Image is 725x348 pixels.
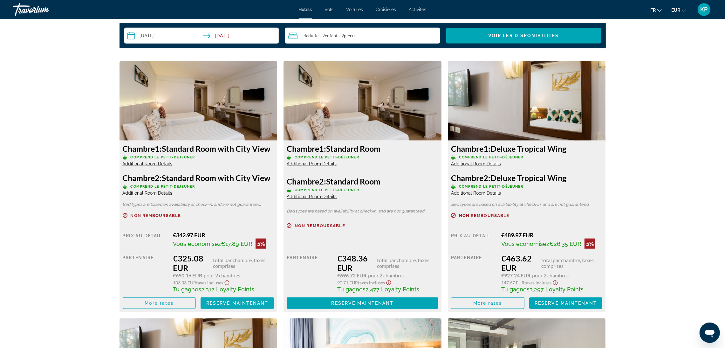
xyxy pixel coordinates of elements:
[501,280,524,285] span: 147.67 EUR
[451,191,501,196] span: Additional Room Details
[541,257,603,269] span: total par chambre, taxes comprises
[173,254,274,273] div: €325.08 EUR
[284,61,441,141] img: 3c575738-1f43-4bb8-bc74-a5e71edc8dd1.jpeg
[451,173,483,183] span: Chambre
[368,273,405,278] span: pour 2 chambres
[295,224,345,228] span: Non remboursable
[530,286,584,293] span: 3,297 Loyalty Points
[123,297,196,309] button: More rates
[459,184,523,189] span: Comprend le petit-déjeuner
[488,33,559,38] span: Voir les disponibilités
[451,202,603,207] p: Bed types are based on availability at check-in, and are not guaranteed.
[120,61,277,141] img: 3c575738-1f43-4bb8-bc74-a5e71edc8dd1.jpeg
[123,144,274,153] h3: Standard Room with City View
[325,7,334,12] a: Vols
[123,144,155,153] span: Chambre
[173,232,274,239] div: €342.97 EUR
[337,280,358,285] span: 90.71 EUR
[299,7,312,12] a: Hôtels
[145,301,174,306] span: More rates
[446,28,601,44] button: Voir les disponibilités
[287,209,438,213] p: Bed types are based on availability at check-in, and are not guaranteed.
[551,278,559,286] button: Show Taxes and Fees disclaimer
[287,177,326,186] span: 2:
[123,144,162,153] span: 1:
[287,144,319,153] span: Chambre
[459,213,510,218] span: Non remboursable
[344,33,356,38] span: pièces
[459,155,523,159] span: Comprend le petit-déjeuner
[131,184,195,189] span: Comprend le petit-déjeuner
[451,254,497,293] div: Partenaire
[701,6,708,13] font: KP
[223,278,231,286] button: Show Taxes and Fees disclaimer
[13,1,76,18] a: Travorium
[549,240,581,247] span: €26.35 EUR
[206,301,269,306] span: Reserve maintenant
[650,5,662,15] button: Changer de langue
[123,173,274,183] h3: Standard Room with City View
[295,155,359,159] span: Comprend le petit-déjeuner
[123,254,168,293] div: Partenaire
[451,161,501,166] span: Additional Room Details
[287,177,319,186] span: Chambre
[285,28,440,44] button: Travelers: 4 adults, 2 children
[532,273,569,278] span: pour 2 chambres
[448,61,606,141] img: 6adaa90c-a7bc-4b6b-a074-4bf6723b4c86.jpeg
[287,161,337,166] span: Additional Room Details
[451,173,603,183] h3: Deluxe Tropical Wing
[201,286,254,293] span: 2,312 Loyalty Points
[501,254,602,273] div: €463.62 EUR
[131,155,195,159] span: Comprend le petit-déjeuner
[173,273,202,278] span: €650.16 EUR
[585,239,595,249] div: 5%
[501,232,602,239] div: €489.97 EUR
[358,280,385,285] span: Taxes incluses
[671,8,680,13] font: EUR
[337,286,366,293] span: Tu gagnes
[123,191,173,196] span: Additional Room Details
[123,173,162,183] span: 2:
[451,297,524,309] button: More rates
[473,301,502,306] span: More rates
[501,240,549,247] span: Vous économisez
[123,173,155,183] span: Chambre
[337,273,366,278] span: €696.72 EUR
[451,144,603,153] h3: Deluxe Tropical Wing
[376,7,396,12] a: Croisières
[529,297,603,309] button: Reserve maintenant
[196,280,223,285] span: Taxes incluses
[287,254,332,293] div: Partenaire
[173,286,201,293] span: Tu gagnes
[451,173,490,183] span: 2:
[377,257,438,269] span: total par chambre, taxes comprises
[173,240,221,247] span: Vous économisez
[501,273,530,278] span: €927.24 EUR
[524,280,551,285] span: Taxes incluses
[124,28,279,44] button: Check-in date: Feb 14, 2026 Check-out date: Feb 18, 2026
[346,7,363,12] font: Voitures
[287,194,337,199] span: Additional Room Details
[287,144,438,153] h3: Standard Room
[409,7,427,12] a: Activités
[123,232,168,249] div: Prix au détail
[320,33,339,38] span: , 2
[304,33,320,38] span: 4
[337,254,438,273] div: €348.36 EUR
[671,5,686,15] button: Changer de devise
[535,301,597,306] span: Reserve maintenant
[451,144,483,153] span: Chambre
[173,280,196,285] span: 103.33 EUR
[332,301,394,306] span: Reserve maintenant
[325,33,339,38] span: Enfants
[451,144,490,153] span: 1:
[451,232,497,249] div: Prix au détail
[700,323,720,343] iframe: Bouton de lancement de la fenêtre de messagerie
[123,161,173,166] span: Additional Room Details
[650,8,656,13] font: fr
[204,273,240,278] span: pour 2 chambres
[287,297,438,309] button: Reserve maintenant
